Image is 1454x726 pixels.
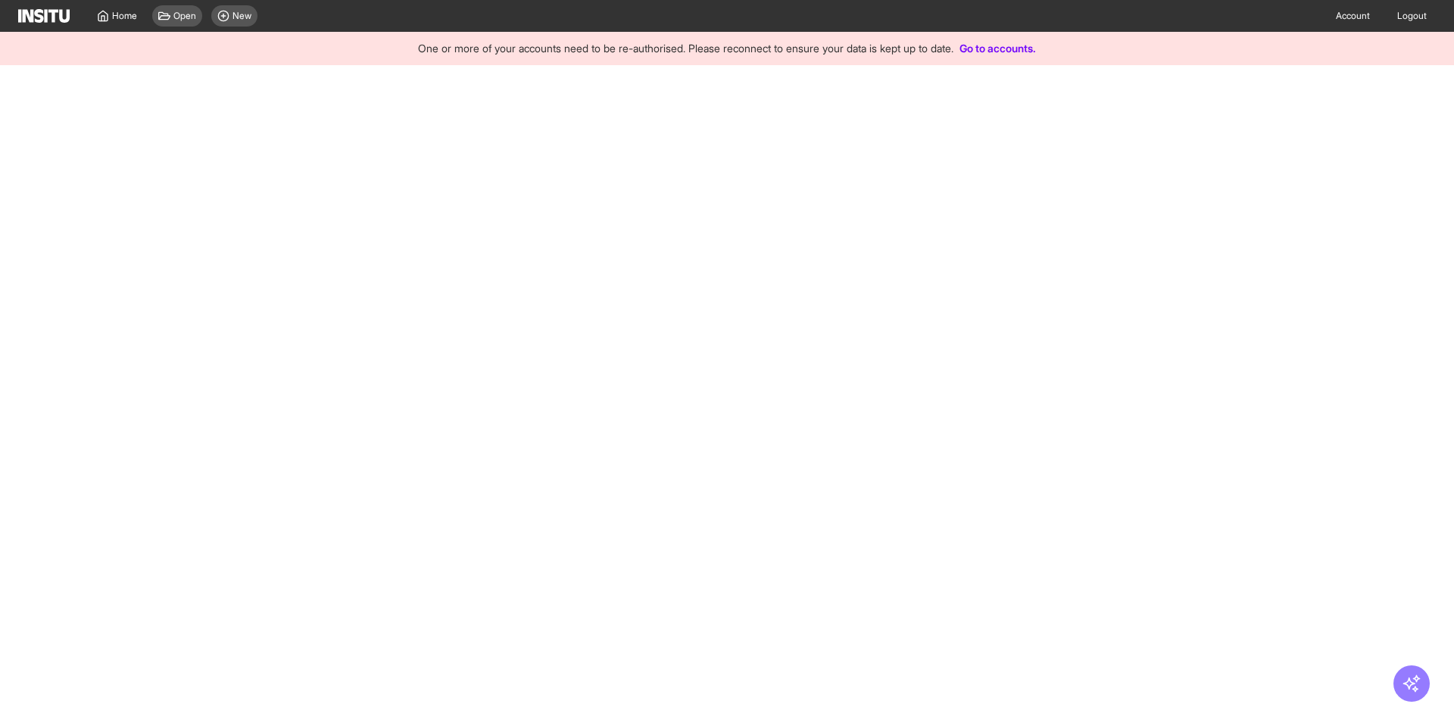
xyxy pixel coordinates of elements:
[959,42,1036,55] a: Go to accounts.
[232,10,251,22] span: New
[418,42,953,55] span: One or more of your accounts need to be re-authorised. Please reconnect to ensure your data is ke...
[18,9,70,23] img: Logo
[112,10,137,22] span: Home
[173,10,196,22] span: Open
